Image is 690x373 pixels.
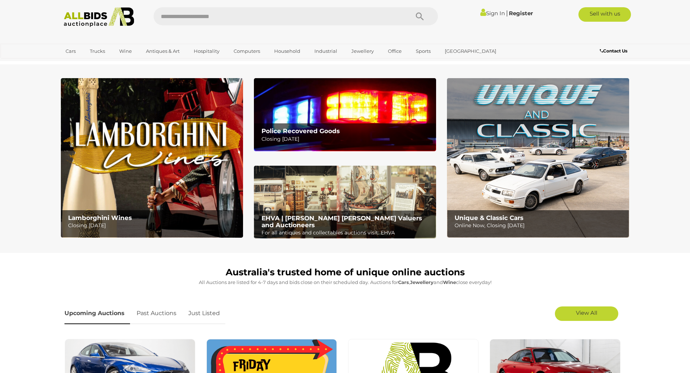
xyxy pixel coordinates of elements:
a: Sports [411,45,435,57]
a: EHVA | Evans Hastings Valuers and Auctioneers EHVA | [PERSON_NAME] [PERSON_NAME] Valuers and Auct... [254,166,436,239]
button: Search [402,7,438,25]
a: Antiques & Art [141,45,184,57]
a: Household [269,45,305,57]
a: Hospitality [189,45,224,57]
strong: Jewellery [410,279,434,285]
p: For all antiques and collectables auctions visit: EHVA [262,228,432,237]
a: Just Listed [183,303,225,324]
b: Lamborghini Wines [68,214,132,221]
a: Sign In [480,10,505,17]
p: Online Now, Closing [DATE] [455,221,625,230]
b: Contact Us [600,48,627,54]
a: Cars [61,45,80,57]
b: Unique & Classic Cars [455,214,523,221]
a: Police Recovered Goods Police Recovered Goods Closing [DATE] [254,78,436,151]
h1: Australia's trusted home of unique online auctions [64,267,626,277]
a: Industrial [310,45,342,57]
a: Trucks [85,45,110,57]
span: View All [576,309,597,316]
strong: Wine [443,279,456,285]
span: | [506,9,508,17]
img: Allbids.com.au [60,7,138,27]
p: Closing [DATE] [262,135,432,144]
img: Lamborghini Wines [61,78,243,238]
b: EHVA | [PERSON_NAME] [PERSON_NAME] Valuers and Auctioneers [262,215,422,229]
p: Closing [DATE] [68,221,239,230]
img: Unique & Classic Cars [447,78,629,238]
p: All Auctions are listed for 4-7 days and bids close on their scheduled day. Auctions for , and cl... [64,278,626,287]
a: Unique & Classic Cars Unique & Classic Cars Online Now, Closing [DATE] [447,78,629,238]
a: View All [555,306,618,321]
a: [GEOGRAPHIC_DATA] [440,45,501,57]
a: Upcoming Auctions [64,303,130,324]
a: Sell with us [578,7,631,22]
a: Register [509,10,533,17]
a: Wine [114,45,137,57]
a: Contact Us [600,47,629,55]
img: EHVA | Evans Hastings Valuers and Auctioneers [254,166,436,239]
b: Police Recovered Goods [262,127,340,135]
strong: Cars [398,279,409,285]
img: Police Recovered Goods [254,78,436,151]
a: Jewellery [347,45,379,57]
a: Computers [229,45,265,57]
a: Lamborghini Wines Lamborghini Wines Closing [DATE] [61,78,243,238]
a: Past Auctions [131,303,182,324]
a: Office [383,45,406,57]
